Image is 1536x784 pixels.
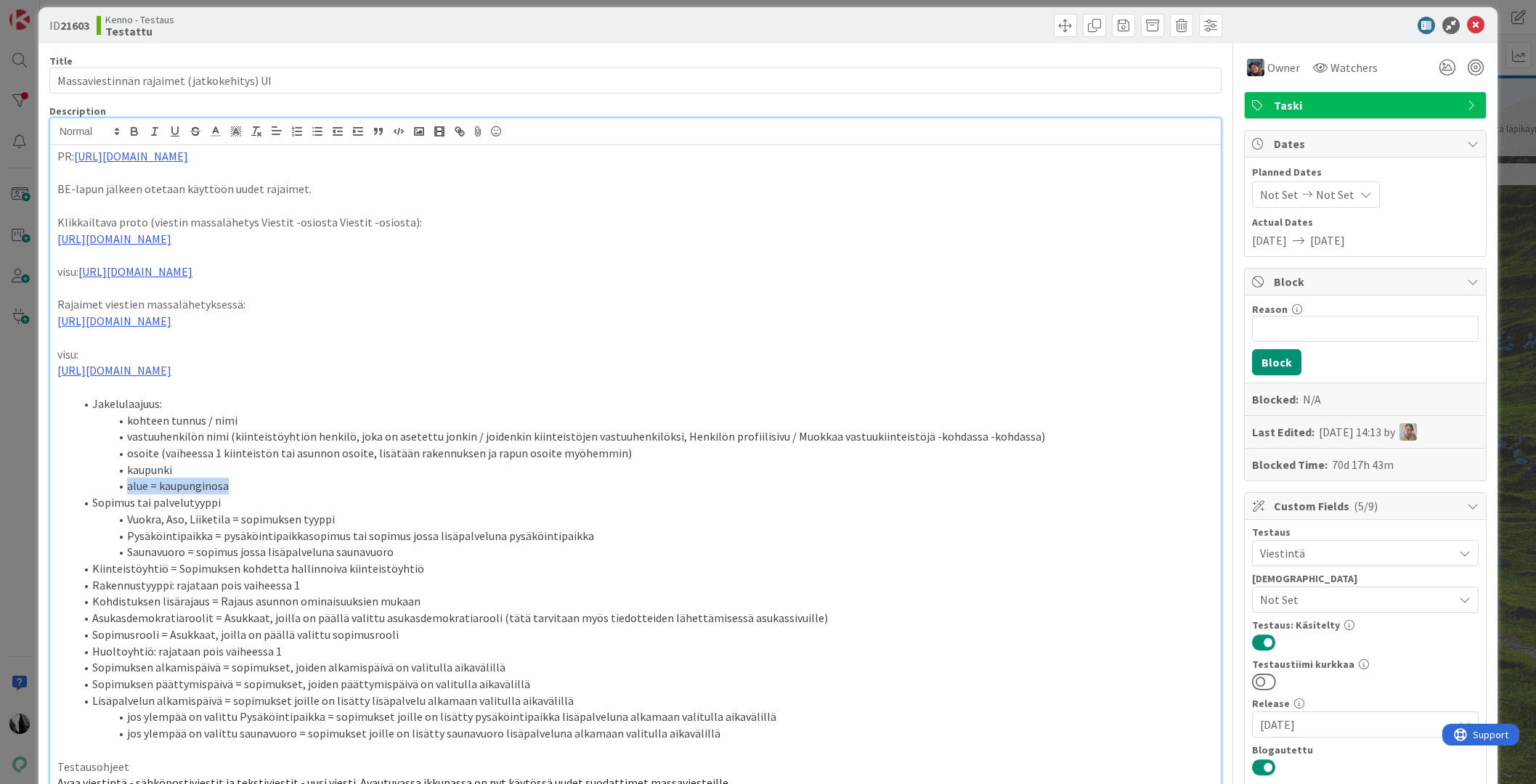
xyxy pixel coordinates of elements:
li: Kohdistuksen lisärajaus = Rajaus asunnon ominaisuuksien mukaan [75,593,1214,610]
a: [URL][DOMAIN_NAME] [57,232,171,246]
a: [URL][DOMAIN_NAME] [57,363,171,377]
span: Dates [1274,135,1460,152]
p: visu: [57,264,1214,280]
input: type card name here... [49,68,1222,94]
p: Rajaimet viestien massalähetyksessä: [57,296,1214,313]
div: N/A [1303,391,1321,408]
li: Sopimuksen alkamispäivä = sopimukset, joiden alkamispäivä on valitulla aikavälillä [75,659,1214,676]
img: PP [1247,59,1264,76]
label: Reason [1252,303,1288,316]
span: [DATE] [1260,716,1453,733]
li: jos ylempää on valittu Pysäköintipaikka = sopimukset joille on lisätty pysäköintipaikka lisäpalve... [75,709,1214,725]
span: Not Set [1316,186,1354,203]
span: Block [1274,273,1460,290]
li: Asukasdemokratiaroolit = Asukkaat, joilla on päällä valittu asukasdemokratiarooli (tätä tarvitaan... [75,610,1214,626]
li: Jakelulaajuus: [75,396,1214,412]
li: kaupunki [75,462,1214,478]
li: Rakennustyyppi: rajataan pois vaiheessa 1 [75,577,1214,594]
p: Testausohjeet [57,759,1214,775]
span: Support [31,2,66,20]
li: Sopimus tai palvelutyyppi [75,494,1214,511]
span: ID [49,17,89,34]
li: Saunavuoro = sopimus jossa lisäpalveluna saunavuoro [75,544,1214,560]
b: Blocked: [1252,391,1299,408]
div: Testaus: Käsitelty [1252,620,1479,630]
b: Testattu [105,25,174,37]
span: Taski [1274,97,1460,114]
a: [URL][DOMAIN_NAME] [78,264,192,279]
span: Owner [1267,59,1300,76]
span: Watchers [1330,59,1378,76]
span: Actual Dates [1252,215,1479,230]
div: Testaus [1252,527,1479,537]
span: Viestintä [1260,544,1453,562]
p: BE-lapun jälkeen otetaan käyttöön uudet rajaimet. [57,181,1214,197]
div: Release [1252,698,1479,709]
p: visu: [57,346,1214,363]
span: Kenno - Testaus [105,14,174,25]
span: [DATE] [1310,232,1345,249]
button: Block [1252,349,1301,375]
li: Pysäköintipaikka = pysäköintipaikkasopimus tai sopimus jossa lisäpalveluna pysäköintipaikka [75,528,1214,544]
span: Description [49,105,106,118]
p: Klikkailtava proto (viestin massalähetys Viestit -osiosta Viestit -osiosta): [57,214,1214,231]
a: [URL][DOMAIN_NAME] [57,314,171,328]
div: [DEMOGRAPHIC_DATA] [1252,573,1479,584]
li: Huoltoyhtiö: rajataan pois vaiheessa 1 [75,643,1214,660]
span: ( 5/9 ) [1354,499,1378,513]
span: Planned Dates [1252,165,1479,180]
div: 70d 17h 43m [1332,456,1394,473]
li: Sopimusrooli = Asukkaat, joilla on päällä valittu sopimusrooli [75,626,1214,643]
li: kohteen tunnus / nimi [75,412,1214,429]
label: Title [49,54,73,68]
span: [DATE] [1252,232,1287,249]
li: jos ylempää on valittu saunavuoro = sopimukset joille on lisätty saunavuoro lisäpalveluna alkamaa... [75,725,1214,742]
li: Vuokra, Aso, Liiketila = sopimuksen tyyppi [75,511,1214,528]
li: osoite (vaiheessa 1 kiinteistön tai asunnon osoite, lisätään rakennuksen ja rapun osoite myöhemmin) [75,445,1214,462]
p: PR: [57,148,1214,165]
span: Not Set [1260,591,1453,608]
span: Custom Fields [1274,497,1460,515]
div: [DATE] 14:13 by [1319,423,1417,441]
div: Testaustiimi kurkkaa [1252,659,1479,669]
b: Last Edited: [1252,423,1314,441]
li: Lisäpalvelun alkamispäivä = sopimukset joille on lisätty lisäpalvelu alkamaan valitulla aikavälillä [75,693,1214,709]
div: Blogautettu [1252,745,1479,755]
b: 21603 [60,18,89,33]
li: alue = kaupunginosa [75,478,1214,494]
li: vastuuhenkilön nimi (kiinteistöyhtiön henkilö, joka on asetettu jonkin / joidenkin kiinteistöjen ... [75,428,1214,445]
span: Not Set [1260,186,1299,203]
b: Blocked Time: [1252,456,1328,473]
li: Kiinteistöyhtiö = Sopimuksen kohdetta hallinnoiva kiinteistöyhtiö [75,560,1214,577]
a: [URL][DOMAIN_NAME] [74,149,188,163]
li: Sopimuksen päättymispäivä = sopimukset, joiden päättymispäivä on valitulla aikavälillä [75,676,1214,693]
img: SL [1399,423,1417,441]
